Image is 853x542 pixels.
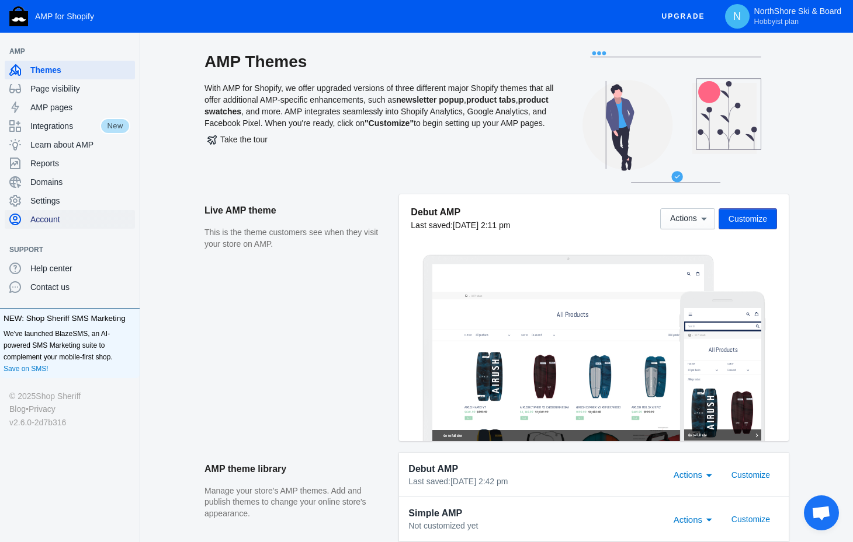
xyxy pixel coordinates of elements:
a: Home [96,90,104,98]
span: › [26,75,29,88]
span: Go to full site [13,368,206,383]
span: Hobbyist plan [754,17,799,26]
a: Customize [722,514,779,523]
span: N [731,11,743,22]
div: Open chat [804,495,839,530]
a: Shop Sheriff [36,390,81,403]
a: Learn about AMP [5,135,135,154]
a: image [342,18,484,40]
span: Domains [30,176,130,188]
span: Go to full site [32,498,779,514]
span: Actions [674,515,702,524]
span: Support [9,244,119,256]
span: Customize [731,470,770,480]
span: AMP pages [30,102,130,113]
button: Customize [722,464,779,485]
span: Upgrade [662,6,705,27]
button: Add a sales channel [119,49,137,54]
div: Last saved: [411,219,510,231]
h2: Live AMP theme [204,194,387,227]
a: Domains [5,173,135,191]
div: Last saved: [408,476,660,488]
a: Home [14,78,22,85]
span: Debut AMP [408,462,458,476]
span: Contact us [30,281,130,293]
label: Sort by [129,160,222,171]
span: All Products [74,112,160,135]
span: Themes [30,64,130,76]
h2: AMP theme library [204,453,387,485]
b: newsletter popup [396,95,464,104]
mat-select: Actions [674,467,718,481]
span: › [108,88,110,100]
span: Learn about AMP [30,139,130,151]
h5: Debut AMP [411,206,510,218]
a: Contact us [5,278,135,296]
span: Take the tour [207,135,268,144]
span: Simple AMP [408,506,462,520]
mat-select: Actions [674,512,718,526]
span: AMP [9,46,119,57]
img: Mobile frame [679,291,765,441]
button: Take the tour [204,129,271,150]
a: Save on SMS! [4,363,48,375]
span: [DATE] 2:42 pm [450,477,508,486]
div: v2.6.0-2d7b316 [9,416,130,429]
img: Laptop frame [422,254,714,441]
b: "Customize" [365,118,414,128]
button: Customize [719,208,777,229]
a: Page visibility [5,79,135,98]
input: Search [5,44,230,66]
span: All Products [115,88,147,100]
button: Upgrade [653,6,715,27]
button: Add a sales channel [119,247,137,252]
a: Blog [9,403,26,415]
button: Menu [8,8,32,31]
span: Actions [674,470,702,480]
a: Customize [722,469,779,478]
span: [DATE] 2:11 pm [453,221,511,230]
p: Manage your store's AMP themes. Add and publish themes to change your online store's appearance. [204,485,387,520]
h2: AMP Themes [204,51,555,72]
span: Integrations [30,120,100,132]
span: Help center [30,263,130,274]
button: Actions [660,208,715,229]
label: Sort by [262,206,280,216]
a: Reports [5,154,135,173]
span: Customize [731,515,770,524]
div: Not customized yet [408,520,660,532]
b: product swatches [204,95,549,116]
button: Customize [722,509,779,530]
div: With AMP for Shopify, we offer upgraded versions of three different major Shopify themes that all... [204,51,555,194]
a: Account [5,210,135,229]
span: New [100,118,130,134]
p: NorthShore Ski & Board [754,6,841,26]
span: AMP for Shopify [35,12,94,21]
span: 2886 products [13,205,49,217]
img: Shop Sheriff Logo [9,6,28,26]
a: Themes [5,61,135,79]
b: product tabs [466,95,516,104]
a: Privacy [29,403,56,415]
a: image [81,9,154,30]
span: Settings [30,195,130,207]
p: This is the theme customers see when they visit your store on AMP. [204,227,387,250]
label: Filter by [95,206,116,216]
a: IntegrationsNew [5,117,135,135]
span: All Products [33,75,65,88]
div: • [9,403,130,415]
span: 2886 products [692,204,732,216]
span: Page visibility [30,83,130,95]
div: © 2025 [9,390,130,403]
a: Settings [5,191,135,210]
a: AMP pages [5,98,135,117]
label: Filter by [13,160,106,171]
span: Account [30,214,130,225]
span: Actions [670,214,697,223]
span: All Products [367,137,460,162]
span: Customize [729,214,767,223]
span: Reports [30,158,130,169]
